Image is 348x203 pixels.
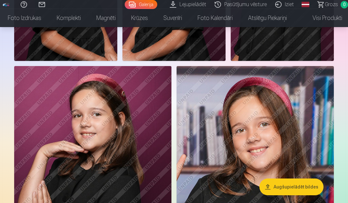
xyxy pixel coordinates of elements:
[190,9,240,27] a: Foto kalendāri
[49,9,89,27] a: Komplekti
[325,1,338,8] span: Grozs
[156,9,190,27] a: Suvenīri
[341,1,348,8] span: 0
[89,9,123,27] a: Magnēti
[240,9,295,27] a: Atslēgu piekariņi
[123,9,156,27] a: Krūzes
[259,179,324,195] button: Augšupielādēt bildes
[3,3,10,6] img: /fa1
